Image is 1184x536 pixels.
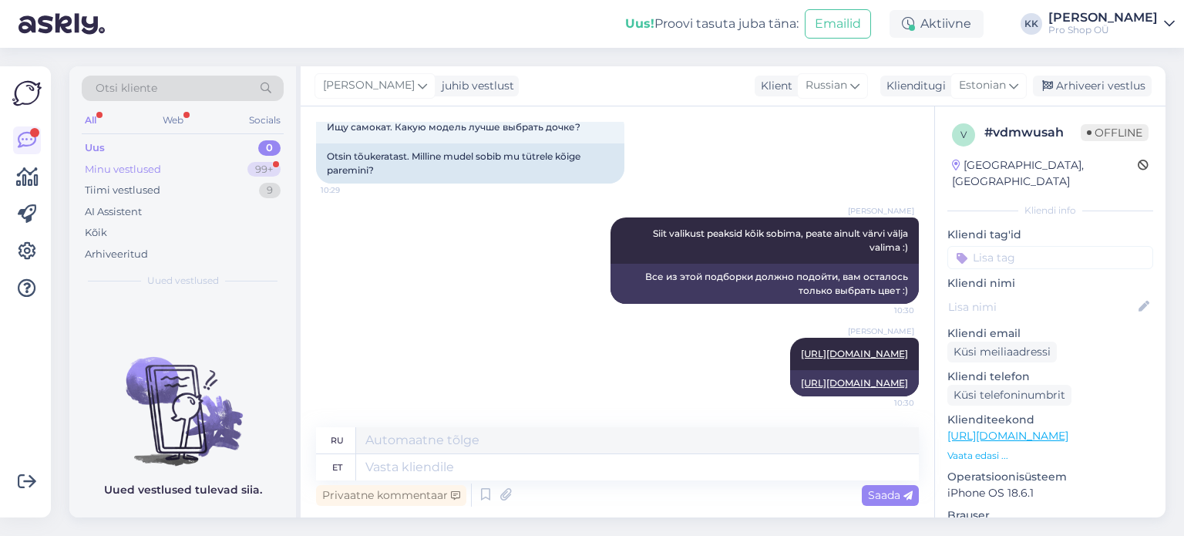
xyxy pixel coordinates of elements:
[85,183,160,198] div: Tiimi vestlused
[258,140,281,156] div: 0
[947,342,1057,362] div: Küsi meiliaadressi
[85,247,148,262] div: Arhiveeritud
[247,162,281,177] div: 99+
[1048,12,1175,36] a: [PERSON_NAME]Pro Shop OÜ
[947,485,1153,501] p: iPhone OS 18.6.1
[85,140,105,156] div: Uus
[160,110,187,130] div: Web
[327,121,580,133] span: Ищу самокат. Какую модель лучше выбрать дочке?
[984,123,1081,142] div: # vdmwusah
[801,377,908,389] a: [URL][DOMAIN_NAME]
[805,9,871,39] button: Emailid
[947,369,1153,385] p: Kliendi telefon
[1033,76,1152,96] div: Arhiveeri vestlus
[85,162,161,177] div: Minu vestlused
[323,77,415,94] span: [PERSON_NAME]
[12,79,42,108] img: Askly Logo
[436,78,514,94] div: juhib vestlust
[69,329,296,468] img: No chats
[246,110,284,130] div: Socials
[947,429,1068,443] a: [URL][DOMAIN_NAME]
[947,275,1153,292] p: Kliendi nimi
[610,264,919,304] div: Все из этой подборки должно подойти, вам осталось только выбрать цвет :)
[952,157,1138,190] div: [GEOGRAPHIC_DATA], [GEOGRAPHIC_DATA]
[868,488,913,502] span: Saada
[321,184,378,196] span: 10:29
[625,15,799,33] div: Proovi tasuta juba täna:
[947,246,1153,269] input: Lisa tag
[1048,12,1158,24] div: [PERSON_NAME]
[947,227,1153,243] p: Kliendi tag'id
[880,78,946,94] div: Klienditugi
[1048,24,1158,36] div: Pro Shop OÜ
[890,10,984,38] div: Aktiivne
[331,427,344,453] div: ru
[947,412,1153,428] p: Klienditeekond
[856,305,914,316] span: 10:30
[947,449,1153,463] p: Vaata edasi ...
[947,204,1153,217] div: Kliendi info
[147,274,219,288] span: Uued vestlused
[653,228,910,253] span: Siit valikust peaksid kõik sobima, peate ainult värvi välja valima :)
[947,385,1071,406] div: Küsi telefoninumbrit
[96,80,157,96] span: Otsi kliente
[316,485,466,506] div: Privaatne kommentaar
[848,325,914,337] span: [PERSON_NAME]
[856,397,914,409] span: 10:30
[1081,124,1149,141] span: Offline
[947,469,1153,485] p: Operatsioonisüsteem
[755,78,792,94] div: Klient
[85,204,142,220] div: AI Assistent
[948,298,1135,315] input: Lisa nimi
[947,325,1153,342] p: Kliendi email
[806,77,847,94] span: Russian
[848,205,914,217] span: [PERSON_NAME]
[1021,13,1042,35] div: KK
[959,77,1006,94] span: Estonian
[82,110,99,130] div: All
[104,482,262,498] p: Uued vestlused tulevad siia.
[259,183,281,198] div: 9
[85,225,107,241] div: Kõik
[947,507,1153,524] p: Brauser
[316,143,624,184] div: Otsin tõukeratast. Milline mudel sobib mu tütrele kõige paremini?
[960,129,967,140] span: v
[625,16,654,31] b: Uus!
[332,454,342,480] div: et
[801,348,908,359] a: [URL][DOMAIN_NAME]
